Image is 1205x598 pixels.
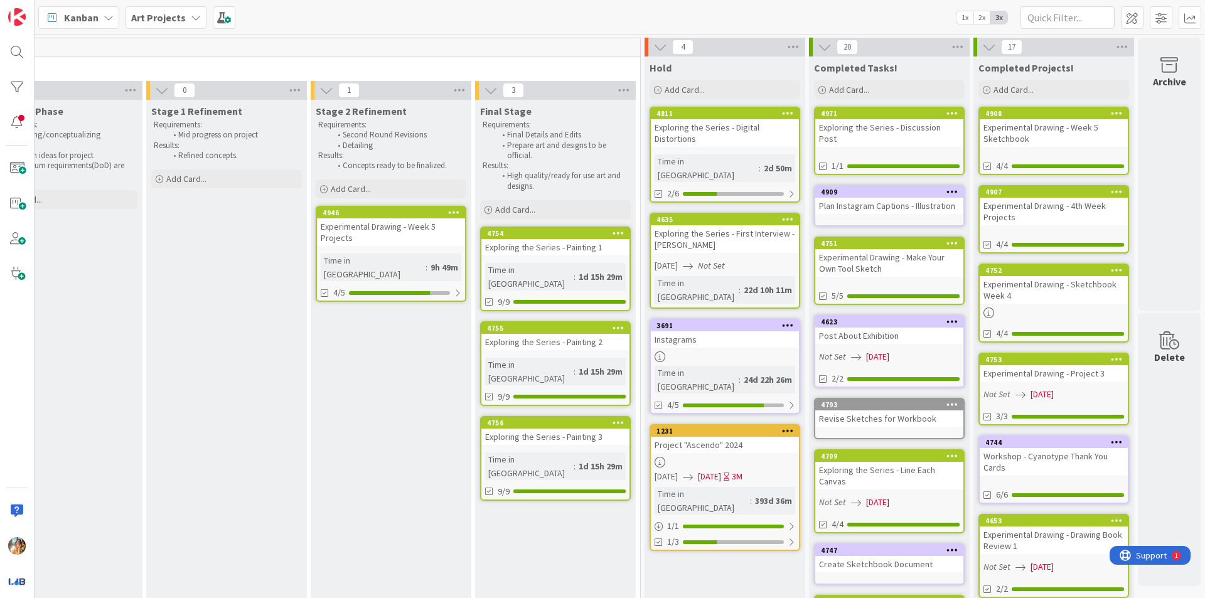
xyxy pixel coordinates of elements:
span: Add Card... [993,84,1034,95]
div: 1231Project "Ascendo" 2024 [651,425,799,453]
div: Experimental Drawing - Week 5 Projects [317,218,465,246]
div: Create Sketchbook Document [815,556,963,572]
img: JF [8,537,26,555]
span: 1x [956,11,973,24]
span: 9/9 [498,296,510,309]
div: 1d 15h 29m [576,365,626,378]
div: Exploring the Series - Painting 2 [481,334,629,350]
div: 24d 22h 26m [741,373,795,387]
div: Exploring the Series - Painting 3 [481,429,629,445]
div: 4793Revise Sketches for Workbook [815,399,963,427]
span: [DATE] [866,496,889,509]
div: Experimental Drawing - Make Your Own Tool Sketch [815,249,963,277]
span: [DATE] [866,350,889,363]
span: [DATE] [1031,388,1054,401]
div: 4747Create Sketchbook Document [815,545,963,572]
div: 1231 [651,425,799,437]
p: Requirements: [318,120,464,130]
span: 0 [174,83,195,98]
div: Time in [GEOGRAPHIC_DATA] [655,487,750,515]
div: 4971Exploring the Series - Discussion Post [815,108,963,147]
span: 4 [672,40,694,55]
div: Exploring the Series - Painting 1 [481,239,629,255]
p: Results: [318,151,464,161]
div: 4971 [815,108,963,119]
span: 1/1 [832,159,843,173]
div: 4709 [821,452,963,461]
li: Refined concepts. [166,151,300,161]
span: : [759,161,761,175]
div: Time in [GEOGRAPHIC_DATA] [321,254,426,281]
span: 3 [503,83,524,98]
i: Not Set [819,496,846,508]
span: 4/5 [667,398,679,412]
p: Requirements: [483,120,628,130]
div: 1 [65,5,68,15]
span: 4/4 [832,518,843,531]
span: : [574,459,576,473]
div: 4754Exploring the Series - Painting 1 [481,228,629,255]
div: 4907 [985,188,1128,196]
div: 1d 15h 29m [576,459,626,473]
div: Time in [GEOGRAPHIC_DATA] [655,366,739,393]
div: Time in [GEOGRAPHIC_DATA] [485,452,574,480]
span: 2x [973,11,990,24]
li: Rough ideas for project [2,151,136,161]
span: : [739,373,741,387]
span: Add Card... [665,84,705,95]
span: Completed Tasks! [814,61,897,74]
span: Kanban [64,10,99,25]
div: 2d 50m [761,161,795,175]
div: 3691Instagrams [651,320,799,348]
div: 4744 [980,437,1128,448]
div: 22d 10h 11m [741,283,795,297]
li: Concepts ready to be finalized. [331,161,464,171]
div: 4909 [815,186,963,198]
span: Final Stage [480,105,532,117]
i: Not Set [983,561,1010,572]
div: 4946Experimental Drawing - Week 5 Projects [317,207,465,246]
span: Stage 2 Refinement [316,105,407,117]
div: 1d 15h 29m [576,270,626,284]
div: 4653 [980,515,1128,526]
div: 4709 [815,451,963,462]
span: 1 [338,83,360,98]
span: 2/6 [667,187,679,200]
span: Add Card... [166,173,206,184]
li: Prepare art and designs to be official. [495,141,629,161]
span: : [750,494,752,508]
div: Post About Exhibition [815,328,963,344]
i: Not Set [983,388,1010,400]
div: 4653 [985,516,1128,525]
div: 4635 [656,215,799,224]
div: Time in [GEOGRAPHIC_DATA] [655,154,759,182]
div: 3M [732,470,742,483]
span: 4/4 [996,238,1008,251]
span: 9/9 [498,485,510,498]
span: Support [26,2,57,17]
span: Completed Projects! [978,61,1074,74]
span: 2/2 [996,582,1008,595]
div: 4811 [656,109,799,118]
span: 2/2 [832,372,843,385]
div: 4811Exploring the Series - Digital Distortions [651,108,799,147]
span: 5/5 [832,289,843,302]
span: Add Card... [495,204,535,215]
div: 1/1 [651,518,799,534]
input: Quick Filter... [1020,6,1115,29]
div: 4623 [815,316,963,328]
span: 20 [837,40,858,55]
span: Hold [650,61,672,74]
div: 4751 [815,238,963,249]
div: Experimental Drawing - Project 3 [980,365,1128,382]
span: : [426,260,427,274]
li: High quality/ready for use art and designs. [495,171,629,191]
p: Requirements: [154,120,299,130]
div: 4747 [815,545,963,556]
span: 17 [1001,40,1022,55]
div: 4908Experimental Drawing - Week 5 Sketchbook [980,108,1128,147]
div: 4909Plan Instagram Captions - Illustration [815,186,963,214]
div: 4907 [980,186,1128,198]
li: Minimum requirements(DoD) are met [2,161,136,181]
span: 4/5 [333,286,345,299]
